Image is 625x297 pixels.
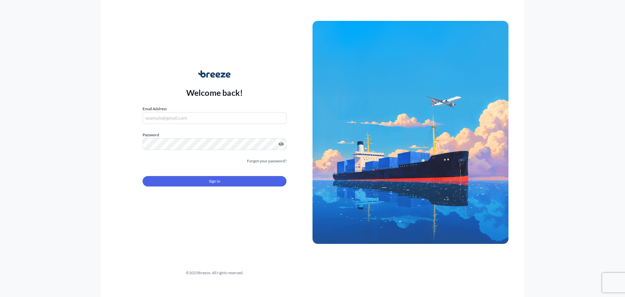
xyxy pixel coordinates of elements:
button: Show password [279,141,284,147]
span: Sign In [209,178,220,185]
input: example@gmail.com [143,112,286,124]
a: Forgot your password? [247,158,286,164]
img: Ship illustration [312,21,508,244]
p: Welcome back! [186,87,243,98]
label: Password [143,132,286,138]
button: Sign In [143,176,286,186]
div: © 2025 Breeze. All rights reserved. [117,270,312,276]
label: Email Address [143,106,167,112]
